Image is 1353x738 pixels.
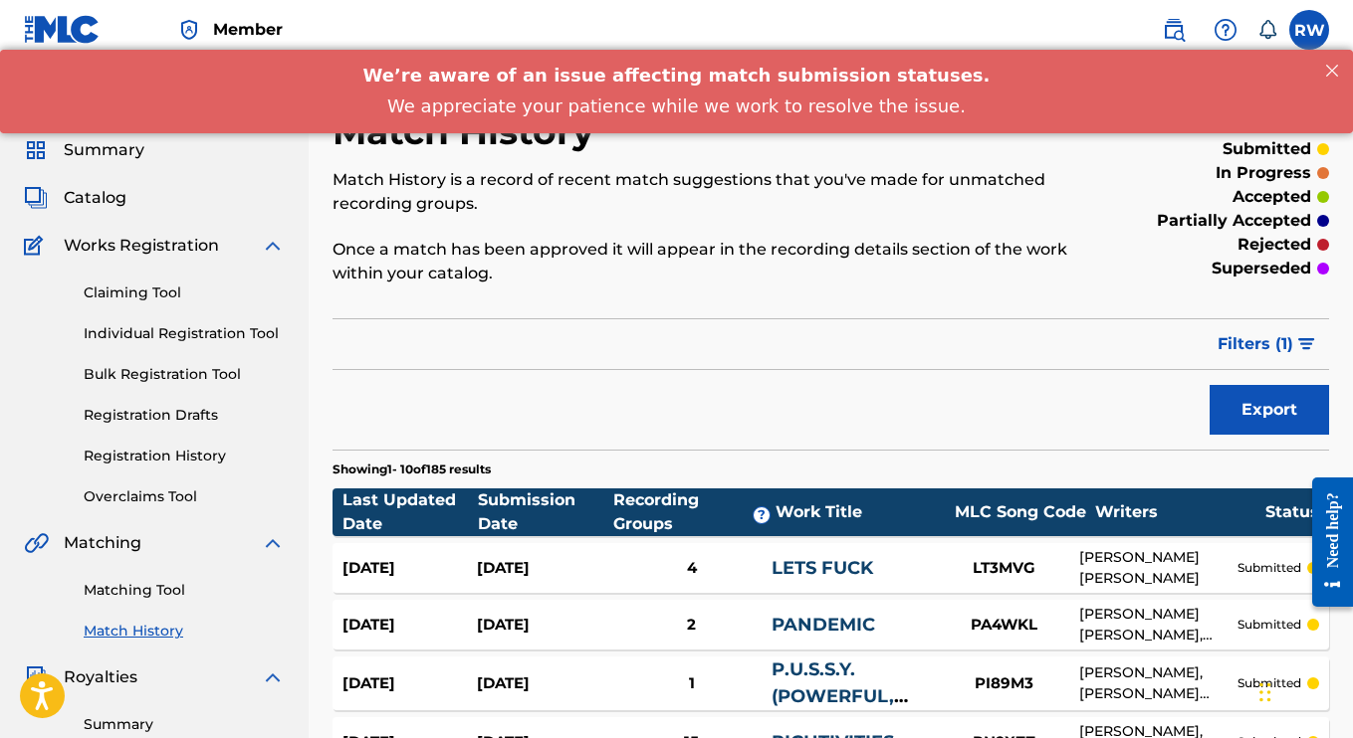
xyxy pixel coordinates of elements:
span: Member [213,18,283,41]
div: LT3MVG [930,557,1079,580]
a: Registration History [84,446,285,466]
img: Catalog [24,186,48,210]
span: We appreciate your patience while we work to resolve the issue. [387,46,966,67]
div: 4 [611,557,773,580]
div: Notifications [1257,20,1277,40]
div: [DATE] [342,614,477,637]
span: Catalog [64,186,126,210]
img: MLC Logo [24,15,101,44]
div: PI89M3 [930,672,1079,695]
p: rejected [1238,233,1311,257]
div: Writers [1095,500,1265,524]
span: Filters ( 1 ) [1218,332,1293,356]
div: Submission Date [478,488,613,536]
a: Match History [84,621,285,642]
div: [DATE] [477,672,611,695]
a: Public Search [1154,10,1194,50]
div: MLC Song Code [946,500,1095,524]
div: [PERSON_NAME] [PERSON_NAME], [PERSON_NAME] [PERSON_NAME] [1079,604,1238,646]
img: Matching [24,531,49,555]
p: in progress [1216,161,1311,185]
img: help [1214,18,1238,42]
p: submitted [1238,616,1301,634]
iframe: Chat Widget [1253,643,1353,738]
p: submitted [1238,674,1301,692]
a: CatalogCatalog [24,186,126,210]
p: submitted [1238,559,1301,577]
span: ? [754,507,770,523]
img: Summary [24,138,48,162]
img: expand [261,234,285,258]
a: SummarySummary [24,138,144,162]
p: superseded [1212,257,1311,280]
div: PA4WKL [930,614,1079,637]
button: Export [1210,385,1329,435]
div: Work Title [776,500,945,524]
div: [PERSON_NAME], [PERSON_NAME] "SAWEETIE" [PERSON_NAME] [PERSON_NAME] [PERSON_NAME] III [PERSON_NAM... [1079,662,1238,704]
div: [DATE] [342,672,477,695]
a: Claiming Tool [84,282,285,303]
img: search [1162,18,1186,42]
img: Works Registration [24,234,50,258]
a: Registration Drafts [84,405,285,426]
a: Overclaims Tool [84,486,285,507]
span: Summary [64,138,144,162]
div: [DATE] [342,557,477,580]
div: Last Updated Date [342,488,478,536]
img: filter [1298,338,1315,350]
iframe: Resource Center [1297,461,1353,622]
a: Bulk Registration Tool [84,364,285,385]
span: Royalties [64,665,137,689]
p: accepted [1233,185,1311,209]
a: Matching Tool [84,580,285,601]
p: Showing 1 - 10 of 185 results [333,461,491,478]
img: Top Rightsholder [177,18,201,42]
a: Summary [84,714,285,735]
div: [DATE] [477,557,611,580]
p: Match History is a record of recent match suggestions that you've made for unmatched recording gr... [333,168,1100,216]
div: Status [1265,500,1319,524]
span: Matching [64,531,141,555]
p: partially accepted [1157,209,1311,233]
span: Works Registration [64,234,219,258]
div: 1 [611,672,773,695]
div: Help [1206,10,1245,50]
a: PANDEMIC [772,614,875,636]
a: Individual Registration Tool [84,323,285,344]
img: Royalties [24,665,48,689]
img: expand [261,665,285,689]
div: Drag [1259,662,1271,722]
p: submitted [1223,137,1311,161]
a: LETS FUCK [772,557,873,579]
div: 2 [611,614,773,637]
span: We’re aware of an issue affecting match submission statuses. [363,15,991,36]
div: Recording Groups [613,488,776,536]
div: [PERSON_NAME] [PERSON_NAME] [1079,547,1238,589]
p: Once a match has been approved it will appear in the recording details section of the work within... [333,238,1100,285]
img: expand [261,531,285,555]
div: [DATE] [477,614,611,637]
div: User Menu [1289,10,1329,50]
button: Filters (1) [1206,319,1329,369]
